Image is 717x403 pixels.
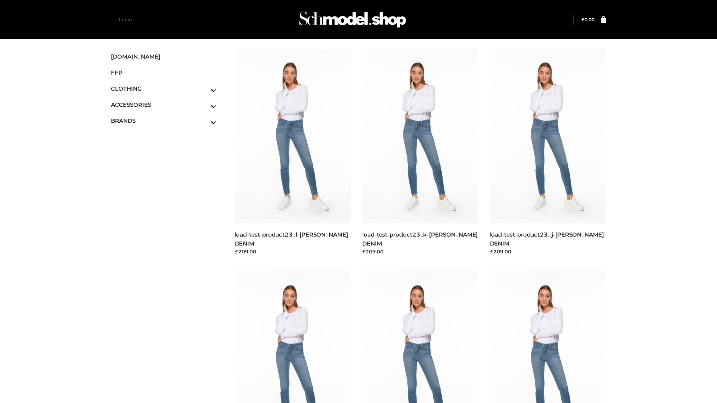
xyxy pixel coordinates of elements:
a: ACCESSORIESToggle Submenu [111,97,216,113]
span: BRANDS [111,116,216,125]
a: [DOMAIN_NAME] [111,49,216,65]
div: £209.00 [490,248,606,255]
button: Toggle Submenu [190,113,216,129]
a: BRANDSToggle Submenu [111,113,216,129]
a: Login [119,17,132,22]
img: Schmodel Admin 964 [297,5,409,34]
div: £209.00 [235,248,351,255]
span: CLOTHING [111,84,216,93]
span: [DOMAIN_NAME] [111,52,216,61]
a: load-test-product23_j-[PERSON_NAME] DENIM [490,231,604,247]
a: FFP [111,65,216,81]
div: £209.00 [362,248,479,255]
span: FFP [111,68,216,77]
button: Toggle Submenu [190,81,216,97]
button: Toggle Submenu [190,97,216,113]
span: ACCESSORIES [111,100,216,109]
a: load-test-product23_l-[PERSON_NAME] DENIM [235,231,348,247]
a: load-test-product23_k-[PERSON_NAME] DENIM [362,231,478,247]
bdi: 0.00 [581,17,595,22]
a: £0.00 [581,17,595,22]
a: CLOTHINGToggle Submenu [111,81,216,97]
span: £ [581,17,584,22]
